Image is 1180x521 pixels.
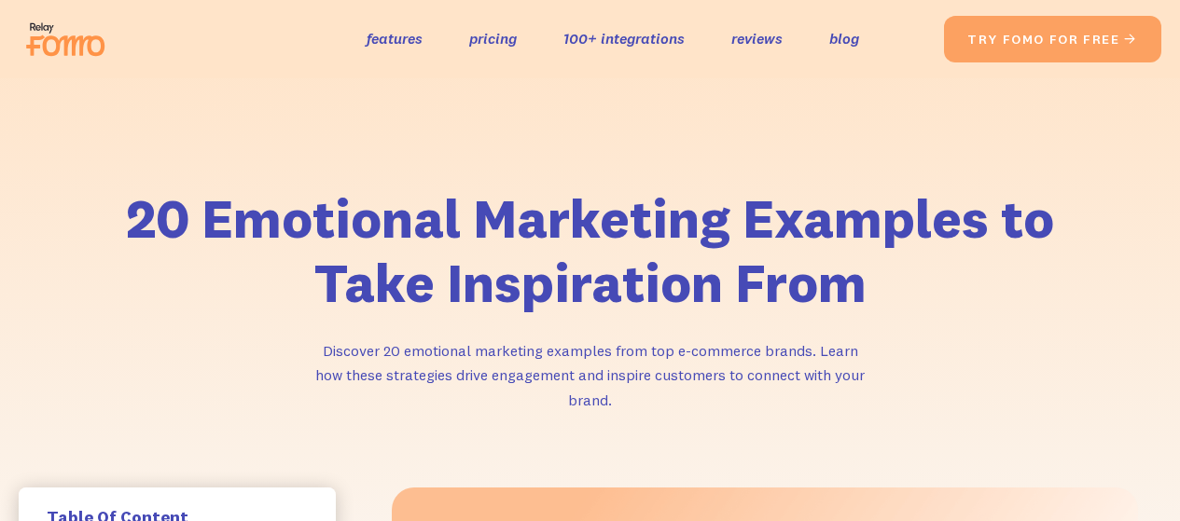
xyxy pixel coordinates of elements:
[311,338,870,413] p: Discover 20 emotional marketing examples from top e-commerce brands. Learn how these strategies d...
[469,25,517,52] a: pricing
[563,25,685,52] a: 100+ integrations
[367,25,423,52] a: features
[944,16,1161,62] a: try fomo for free
[731,25,783,52] a: reviews
[829,25,859,52] a: blog
[1123,31,1138,48] span: 
[115,186,1066,316] h1: 20 Emotional Marketing Examples to Take Inspiration From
